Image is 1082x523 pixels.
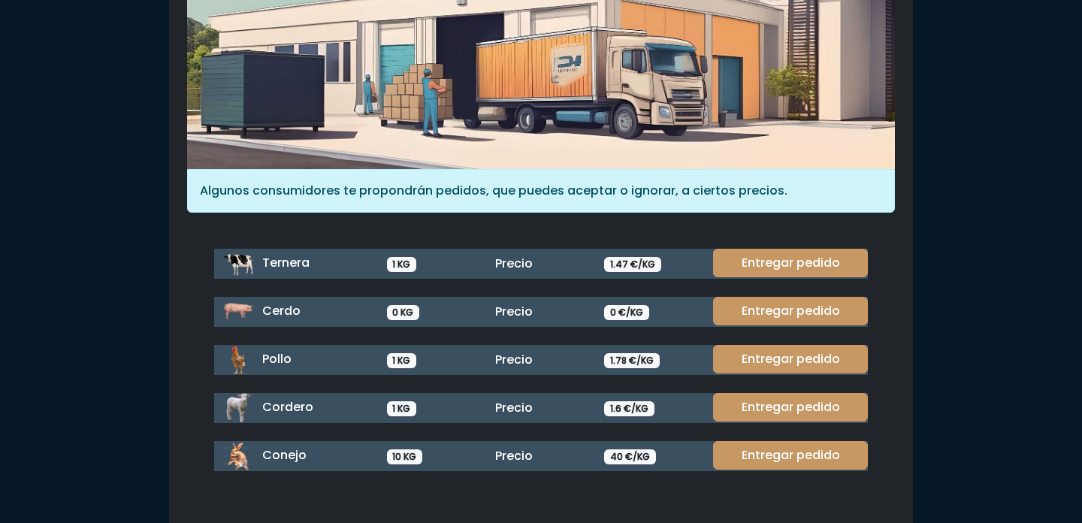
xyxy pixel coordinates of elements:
span: Cordero [262,398,313,416]
a: Entregar pedido [713,393,868,422]
span: 10 KG [387,449,423,464]
span: 1.47 €/KG [604,257,661,272]
div: Precio [486,303,595,321]
img: cerdo.png [223,297,253,327]
a: Entregar pedido [713,345,868,373]
a: Entregar pedido [713,297,868,325]
span: 1 KG [387,401,417,416]
img: cordero.png [223,393,253,423]
span: 0 €/KG [604,305,649,320]
span: Conejo [262,446,307,464]
div: Precio [486,351,595,369]
div: Precio [486,399,595,417]
span: 1 KG [387,257,417,272]
a: Entregar pedido [713,249,868,277]
img: ternera.png [223,249,253,279]
img: pollo.png [223,345,253,375]
span: Ternera [262,254,310,271]
span: 0 KG [387,305,420,320]
span: Cerdo [262,302,301,319]
span: Pollo [262,350,292,367]
a: Entregar pedido [713,441,868,470]
div: Precio [486,255,595,273]
span: 1.78 €/KG [604,353,660,368]
span: 40 €/KG [604,449,656,464]
img: conejo.png [223,441,253,471]
div: Precio [486,447,595,465]
div: Algunos consumidores te propondrán pedidos, que puedes aceptar o ignorar, a ciertos precios. [187,169,895,213]
span: 1 KG [387,353,417,368]
span: 1.6 €/KG [604,401,654,416]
